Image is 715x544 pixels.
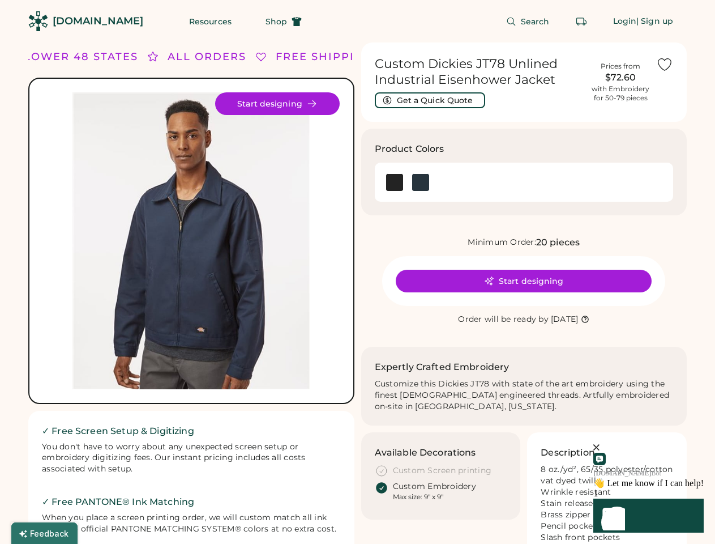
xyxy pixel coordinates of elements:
[592,84,649,103] div: with Embroidery for 50-79 pieces
[168,49,246,65] div: ALL ORDERS
[386,174,403,191] div: Black
[375,446,476,460] h3: Available Decorations
[252,10,315,33] button: Shop
[468,237,536,248] div: Minimum Order:
[412,174,429,191] div: Dark Navy
[43,92,340,389] img: Dickies JT78 Product Image
[536,236,580,249] div: 20 pieces
[393,492,443,501] div: Max size: 9" x 9"
[42,512,341,535] div: When you place a screen printing order, we will custom match all ink colors to official PANTONE M...
[396,270,652,292] button: Start designing
[42,441,341,475] div: You don't have to worry about any unexpected screen setup or embroidery digitizing fees. Our inst...
[613,16,637,27] div: Login
[458,314,549,325] div: Order will be ready by
[215,92,340,115] button: Start designing
[175,10,245,33] button: Resources
[276,49,373,65] div: FREE SHIPPING
[375,360,510,374] h2: Expertly Crafted Embroidery
[412,174,429,191] img: Dark Navy Swatch Image
[266,18,287,25] span: Shop
[521,18,550,25] span: Search
[386,174,403,191] img: Black Swatch Image
[42,424,341,438] h2: ✓ Free Screen Setup & Digitizing
[375,56,585,88] h1: Custom Dickies JT78 Unlined Industrial Eisenhower Jacket
[601,62,640,71] div: Prices from
[43,92,340,389] div: JT78 Style Image
[525,403,712,542] iframe: Front Chat
[493,10,563,33] button: Search
[42,495,341,509] h2: ✓ Free PANTONE® Ink Matching
[551,314,579,325] div: [DATE]
[375,379,674,413] div: Customize this Dickies JT78 with state of the art embroidery using the finest [DEMOGRAPHIC_DATA] ...
[570,10,593,33] button: Retrieve an order
[592,71,649,84] div: $72.60
[53,14,143,28] div: [DOMAIN_NAME]
[393,481,476,492] div: Custom Embroidery
[375,92,485,108] button: Get a Quick Quote
[375,142,444,156] h3: Product Colors
[28,11,48,31] img: Rendered Logo - Screens
[636,16,673,27] div: | Sign up
[393,465,492,477] div: Custom Screen printing
[24,49,138,65] div: LOWER 48 STATES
